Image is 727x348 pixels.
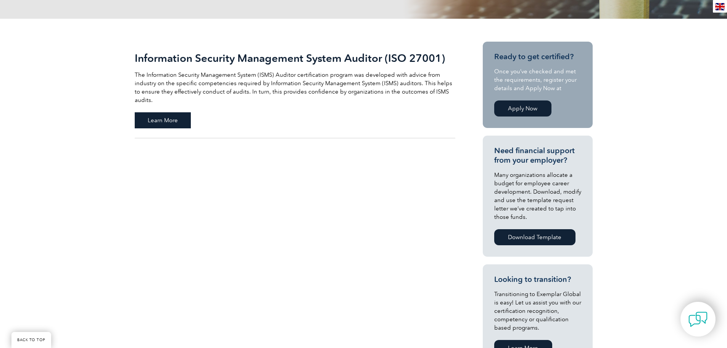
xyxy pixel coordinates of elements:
h3: Need financial support from your employer? [494,146,581,165]
a: Apply Now [494,100,551,117]
h3: Looking to transition? [494,275,581,284]
p: Once you’ve checked and met the requirements, register your details and Apply Now at [494,67,581,92]
p: Many organizations allocate a budget for employee career development. Download, modify and use th... [494,171,581,221]
h3: Ready to get certified? [494,52,581,62]
a: Information Security Management System Auditor (ISO 27001) The Information Security Management Sy... [135,42,455,138]
p: Transitioning to Exemplar Global is easy! Let us assist you with our certification recognition, c... [494,290,581,332]
p: The Information Security Management System (ISMS) Auditor certification program was developed wit... [135,71,455,104]
img: contact-chat.png [688,310,708,329]
span: Learn More [135,112,191,128]
h2: Information Security Management System Auditor (ISO 27001) [135,52,455,64]
img: en [715,3,725,10]
a: BACK TO TOP [11,332,51,348]
a: Download Template [494,229,575,245]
